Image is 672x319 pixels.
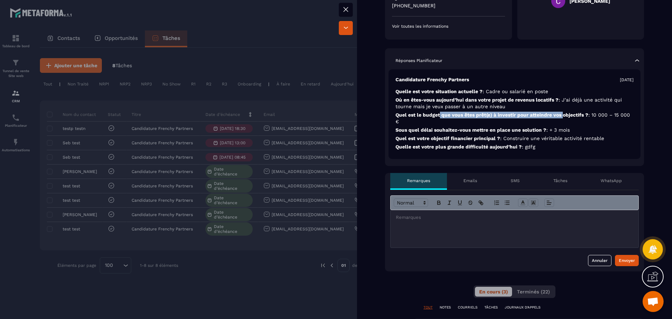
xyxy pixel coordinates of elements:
[395,135,633,142] p: Quel est votre objectif financier principal ?
[553,178,567,183] p: Tâches
[395,88,633,95] p: Quelle est votre situation actuelle ?
[458,305,477,310] p: COURRIELS
[395,144,633,150] p: Quelle est votre plus grande difficulté aujourd’hui ?
[601,178,622,183] p: WhatsApp
[395,97,633,110] p: Où en êtes-vous aujourd’hui dans votre projet de revenus locatifs ?
[484,305,498,310] p: TÂCHES
[615,255,639,266] button: Envoyer
[440,305,451,310] p: NOTES
[546,127,570,133] span: : + 3 mois
[619,257,635,264] div: Envoyer
[517,289,550,294] span: Terminés (22)
[620,77,633,83] p: [DATE]
[643,291,664,312] div: Ouvrir le chat
[513,287,554,297] button: Terminés (22)
[395,112,633,125] p: Quel est le budget que vous êtes prêt(e) à investir pour atteindre vos objectifs ?
[483,89,548,94] span: : Cadre ou salarié en poste
[395,76,469,83] p: Candidature Frenchy Partners
[395,127,633,133] p: Sous quel délai souhaitez-vous mettre en place une solution ?
[500,136,604,141] span: : Construire une véritable activité rentable
[479,289,508,294] span: En cours (3)
[511,178,520,183] p: SMS
[463,178,477,183] p: Emails
[522,144,535,150] span: : gdfg
[392,23,505,29] p: Voir toutes les informations
[395,58,442,63] p: Réponses Planificateur
[392,2,505,9] p: [PHONE_NUMBER]
[505,305,540,310] p: JOURNAUX D'APPELS
[475,287,512,297] button: En cours (3)
[407,178,430,183] p: Remarques
[423,305,433,310] p: TOUT
[588,255,611,266] button: Annuler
